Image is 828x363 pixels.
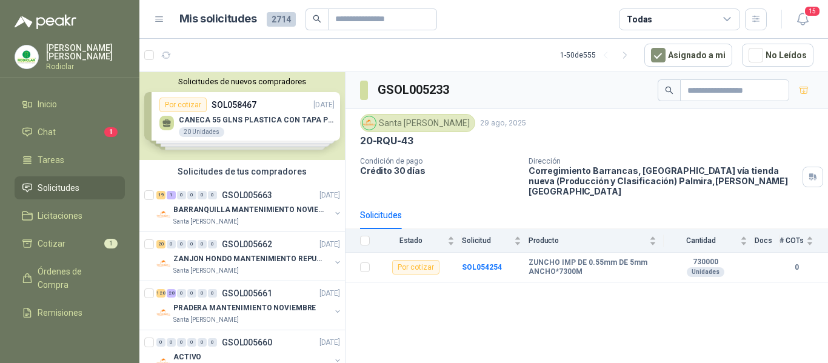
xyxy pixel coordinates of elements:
[173,204,324,216] p: BARRANQUILLA MANTENIMIENTO NOVIEMBRE
[104,239,118,248] span: 1
[38,209,82,222] span: Licitaciones
[15,329,125,352] a: Configuración
[173,351,201,363] p: ACTIVO
[38,181,79,195] span: Solicitudes
[177,191,186,199] div: 0
[222,338,272,347] p: GSOL005660
[173,302,316,314] p: PRADERA MANTENIMIENTO NOVIEMBRE
[313,15,321,23] span: search
[15,45,38,68] img: Company Logo
[360,114,475,132] div: Santa [PERSON_NAME]
[38,306,82,319] span: Remisiones
[187,191,196,199] div: 0
[392,260,439,275] div: Por cotizar
[15,176,125,199] a: Solicitudes
[755,229,780,253] th: Docs
[360,165,519,176] p: Crédito 30 días
[173,315,239,325] p: Santa [PERSON_NAME]
[167,338,176,347] div: 0
[222,289,272,298] p: GSOL005661
[780,262,813,273] b: 0
[38,153,64,167] span: Tareas
[177,338,186,347] div: 0
[156,256,171,271] img: Company Logo
[529,229,664,253] th: Producto
[222,191,272,199] p: GSOL005663
[319,239,340,250] p: [DATE]
[15,260,125,296] a: Órdenes de Compra
[15,301,125,324] a: Remisiones
[15,148,125,172] a: Tareas
[156,338,165,347] div: 0
[208,289,217,298] div: 0
[156,286,342,325] a: 128 28 0 0 0 0 GSOL005661[DATE] Company LogoPRADERA MANTENIMIENTO NOVIEMBRESanta [PERSON_NAME]
[187,240,196,248] div: 0
[664,229,755,253] th: Cantidad
[362,116,376,130] img: Company Logo
[156,207,171,222] img: Company Logo
[38,125,56,139] span: Chat
[462,229,529,253] th: Solicitud
[198,240,207,248] div: 0
[156,305,171,320] img: Company Logo
[38,237,65,250] span: Cotizar
[15,232,125,255] a: Cotizar1
[177,240,186,248] div: 0
[173,217,239,227] p: Santa [PERSON_NAME]
[156,289,165,298] div: 128
[360,208,402,222] div: Solicitudes
[687,267,724,277] div: Unidades
[560,45,635,65] div: 1 - 50 de 555
[222,240,272,248] p: GSOL005662
[15,121,125,144] a: Chat1
[319,190,340,201] p: [DATE]
[319,288,340,299] p: [DATE]
[156,188,342,227] a: 19 1 0 0 0 0 GSOL005663[DATE] Company LogoBARRANQUILLA MANTENIMIENTO NOVIEMBRESanta [PERSON_NAME]
[627,13,652,26] div: Todas
[167,289,176,298] div: 28
[462,236,512,245] span: Solicitud
[780,229,828,253] th: # COTs
[792,8,813,30] button: 15
[173,253,324,265] p: ZANJON HONDO MANTENIMIENTO REPUESTOS
[198,338,207,347] div: 0
[360,135,413,147] p: 20-RQU-43
[208,338,217,347] div: 0
[104,127,118,137] span: 1
[665,86,673,95] span: search
[208,240,217,248] div: 0
[377,236,445,245] span: Estado
[156,237,342,276] a: 20 0 0 0 0 0 GSOL005662[DATE] Company LogoZANJON HONDO MANTENIMIENTO REPUESTOSSanta [PERSON_NAME]
[198,191,207,199] div: 0
[144,77,340,86] button: Solicitudes de nuevos compradores
[139,72,345,160] div: Solicitudes de nuevos compradoresPor cotizarSOL058467[DATE] CANECA 55 GLNS PLASTICA CON TAPA PEQU...
[267,12,296,27] span: 2714
[46,63,125,70] p: Rodiclar
[156,191,165,199] div: 19
[529,157,798,165] p: Dirección
[15,15,76,29] img: Logo peakr
[15,204,125,227] a: Licitaciones
[319,337,340,348] p: [DATE]
[480,118,526,129] p: 29 ago, 2025
[187,338,196,347] div: 0
[664,258,747,267] b: 730000
[187,289,196,298] div: 0
[742,44,813,67] button: No Leídos
[46,44,125,61] p: [PERSON_NAME] [PERSON_NAME]
[529,236,647,245] span: Producto
[38,98,57,111] span: Inicio
[529,165,798,196] p: Corregimiento Barrancas, [GEOGRAPHIC_DATA] vía tienda nueva (Producción y Clasificación) Palmira ...
[139,160,345,183] div: Solicitudes de tus compradores
[780,236,804,245] span: # COTs
[177,289,186,298] div: 0
[644,44,732,67] button: Asignado a mi
[529,258,656,277] b: ZUNCHO IMP DE 0.55mm DE 5mm ANCHO*7300M
[664,236,738,245] span: Cantidad
[804,5,821,17] span: 15
[462,263,502,271] a: SOL054254
[378,81,451,99] h3: GSOL005233
[377,229,462,253] th: Estado
[167,191,176,199] div: 1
